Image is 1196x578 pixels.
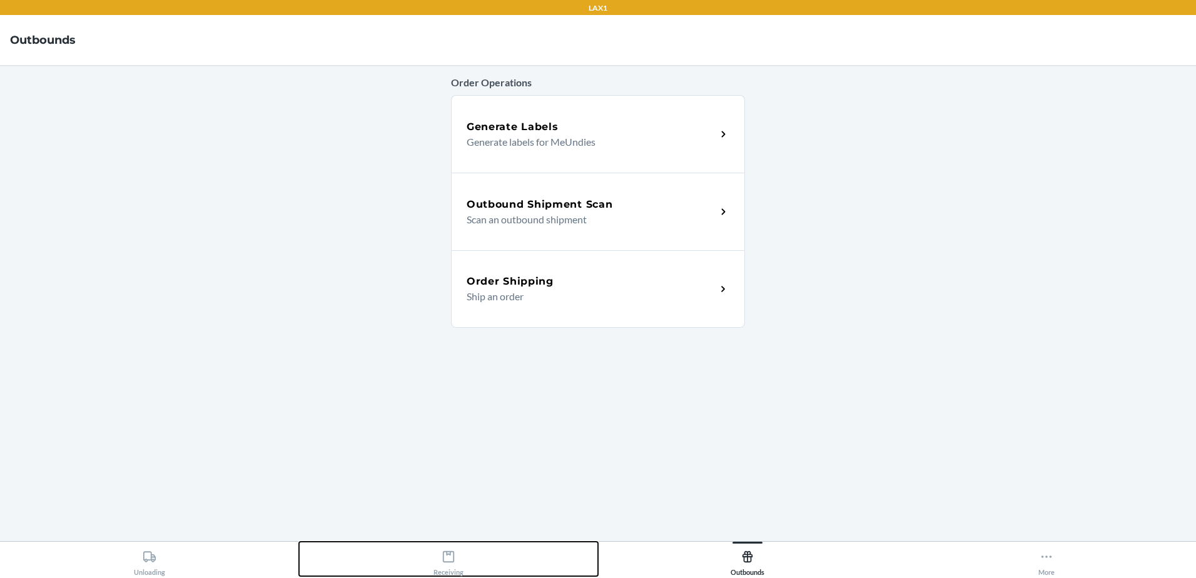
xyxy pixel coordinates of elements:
[451,173,745,250] a: Outbound Shipment ScanScan an outbound shipment
[1038,545,1055,576] div: More
[731,545,764,576] div: Outbounds
[451,75,745,90] p: Order Operations
[299,542,598,576] button: Receiving
[10,32,76,48] h4: Outbounds
[433,545,464,576] div: Receiving
[467,289,706,304] p: Ship an order
[467,274,554,289] h5: Order Shipping
[451,95,745,173] a: Generate LabelsGenerate labels for MeUndies
[451,250,745,328] a: Order ShippingShip an order
[598,542,897,576] button: Outbounds
[467,197,612,212] h5: Outbound Shipment Scan
[467,212,706,227] p: Scan an outbound shipment
[134,545,165,576] div: Unloading
[589,3,607,14] p: LAX1
[897,542,1196,576] button: More
[467,119,559,134] h5: Generate Labels
[467,134,706,150] p: Generate labels for MeUndies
